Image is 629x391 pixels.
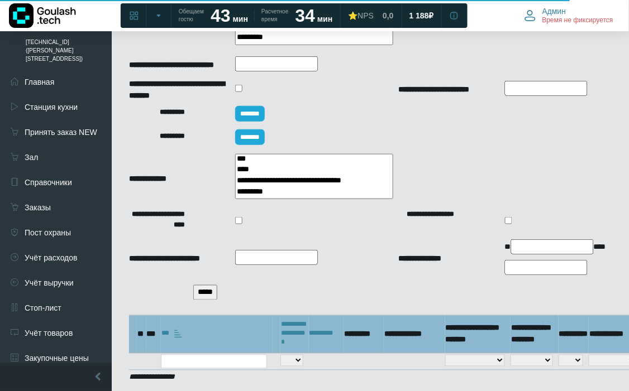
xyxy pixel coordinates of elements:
[358,11,374,20] span: NPS
[518,4,620,27] button: Админ Время не фиксируется
[172,6,339,26] a: Обещаем гостю 43 мин Расчетное время 34 мин
[179,8,204,23] span: Обещаем гостю
[9,3,76,28] img: Логотип компании Goulash.tech
[429,11,434,21] span: ₽
[403,6,441,26] a: 1 188 ₽
[383,11,393,21] span: 0,0
[341,6,400,26] a: ⭐NPS 0,0
[317,15,332,23] span: мин
[348,11,374,21] div: ⭐
[296,6,316,26] strong: 34
[542,6,566,16] span: Админ
[233,15,248,23] span: мин
[211,6,231,26] strong: 43
[409,11,429,21] span: 1 188
[261,8,288,23] span: Расчетное время
[542,16,613,25] span: Время не фиксируется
